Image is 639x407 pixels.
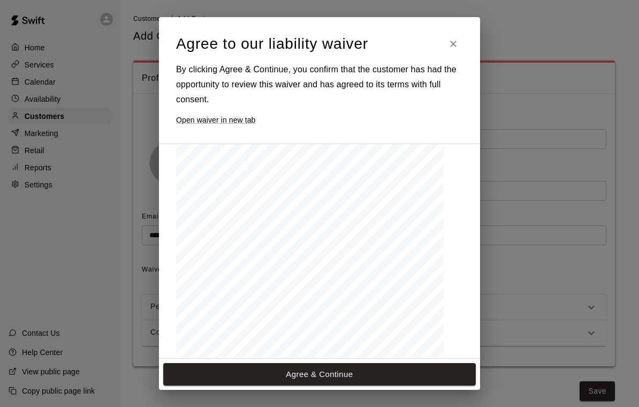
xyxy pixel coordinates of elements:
[176,62,463,107] h6: By clicking Agree & Continue, you confirm that the customer has had the opportunity to review thi...
[444,34,463,54] button: Close
[176,35,368,54] h4: Agree to our liability waiver
[163,363,476,386] button: Agree & Continue
[176,115,463,126] a: Open waiver in new tab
